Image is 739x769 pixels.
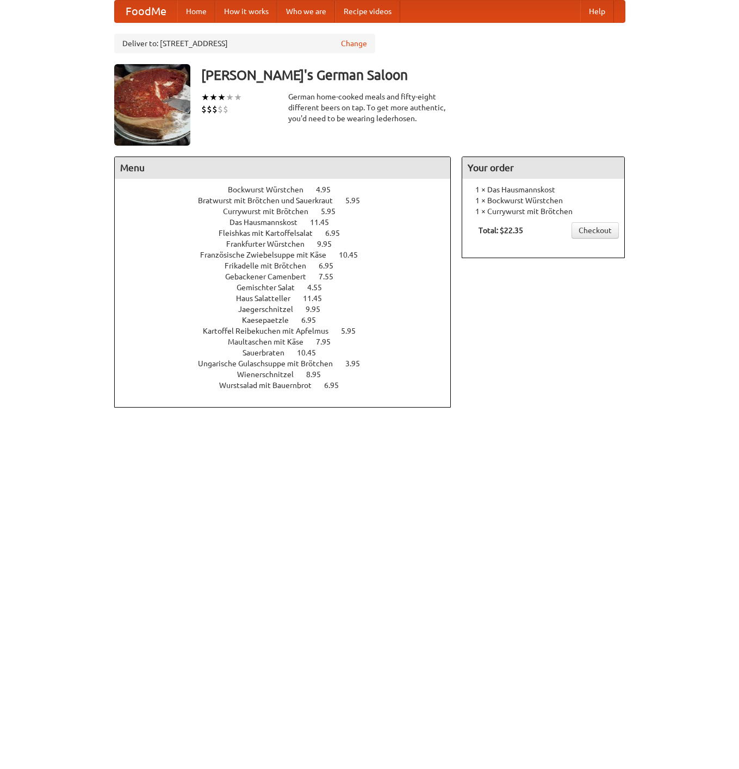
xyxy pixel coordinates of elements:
span: Sauerbraten [243,348,295,357]
span: 5.95 [345,196,371,205]
a: Recipe videos [335,1,400,22]
span: Bockwurst Würstchen [228,185,314,194]
span: 4.55 [307,283,333,292]
span: 8.95 [306,370,332,379]
a: Maultaschen mit Käse 7.95 [228,337,351,346]
h4: Menu [115,157,451,179]
span: 10.45 [339,251,369,259]
img: angular.jpg [114,64,190,146]
li: 1 × Bockwurst Würstchen [468,195,619,206]
li: $ [201,103,207,115]
span: Jaegerschnitzel [238,305,304,314]
span: 6.95 [325,229,351,237]
a: FoodMe [115,1,177,22]
span: Kartoffel Reibekuchen mit Apfelmus [203,327,339,335]
span: Wienerschnitzel [237,370,305,379]
a: Checkout [572,222,619,239]
span: 6.95 [319,261,344,270]
span: Fleishkas mit Kartoffelsalat [219,229,324,237]
a: Gemischter Salat 4.55 [237,283,342,292]
span: Haus Salatteller [236,294,301,303]
span: 9.95 [317,240,343,248]
span: 3.95 [345,359,371,368]
span: 11.45 [310,218,340,227]
a: Change [341,38,367,49]
li: ★ [234,91,242,103]
span: 5.95 [321,207,346,216]
span: 6.95 [324,381,350,390]
a: Bratwurst mit Brötchen und Sauerkraut 5.95 [198,196,380,205]
a: Wurstsalad mit Bauernbrot 6.95 [219,381,359,390]
li: ★ [201,91,209,103]
span: Frankfurter Würstchen [226,240,315,248]
li: ★ [218,91,226,103]
a: Who we are [277,1,335,22]
a: Wienerschnitzel 8.95 [237,370,341,379]
a: Ungarische Gulaschsuppe mit Brötchen 3.95 [198,359,380,368]
span: 7.95 [316,337,341,346]
a: Haus Salatteller 11.45 [236,294,342,303]
a: Das Hausmannskost 11.45 [229,218,349,227]
a: Home [177,1,215,22]
a: Kaesepaetzle 6.95 [242,316,336,324]
li: $ [218,103,223,115]
h3: [PERSON_NAME]'s German Saloon [201,64,625,86]
span: Ungarische Gulaschsuppe mit Brötchen [198,359,344,368]
span: 5.95 [341,327,367,335]
span: 11.45 [303,294,333,303]
a: How it works [215,1,277,22]
span: Kaesepaetzle [242,316,300,324]
div: Deliver to: [STREET_ADDRESS] [114,34,375,53]
a: Frikadelle mit Brötchen 6.95 [225,261,353,270]
a: Kartoffel Reibekuchen mit Apfelmus 5.95 [203,327,376,335]
span: Currywurst mit Brötchen [223,207,319,216]
h4: Your order [462,157,624,179]
span: Das Hausmannskost [229,218,308,227]
b: Total: $22.35 [479,226,523,235]
span: Frikadelle mit Brötchen [225,261,317,270]
a: Bockwurst Würstchen 4.95 [228,185,351,194]
li: $ [212,103,218,115]
li: 1 × Currywurst mit Brötchen [468,206,619,217]
a: Gebackener Camenbert 7.55 [225,272,353,281]
span: Französische Zwiebelsuppe mit Käse [200,251,337,259]
span: 7.55 [319,272,344,281]
a: Frankfurter Würstchen 9.95 [226,240,352,248]
a: Jaegerschnitzel 9.95 [238,305,340,314]
span: Bratwurst mit Brötchen und Sauerkraut [198,196,344,205]
span: Maultaschen mit Käse [228,337,314,346]
li: 1 × Das Hausmannskost [468,184,619,195]
a: Französische Zwiebelsuppe mit Käse 10.45 [200,251,378,259]
span: Gebackener Camenbert [225,272,317,281]
a: Currywurst mit Brötchen 5.95 [223,207,356,216]
li: $ [207,103,212,115]
span: Wurstsalad mit Bauernbrot [219,381,322,390]
li: ★ [209,91,218,103]
a: Fleishkas mit Kartoffelsalat 6.95 [219,229,360,237]
a: Help [580,1,614,22]
span: 9.95 [306,305,331,314]
li: ★ [226,91,234,103]
div: German home-cooked meals and fifty-eight different beers on tap. To get more authentic, you'd nee... [288,91,451,124]
span: Gemischter Salat [237,283,306,292]
span: 10.45 [297,348,327,357]
a: Sauerbraten 10.45 [243,348,336,357]
span: 4.95 [316,185,341,194]
li: $ [223,103,228,115]
span: 6.95 [301,316,327,324]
